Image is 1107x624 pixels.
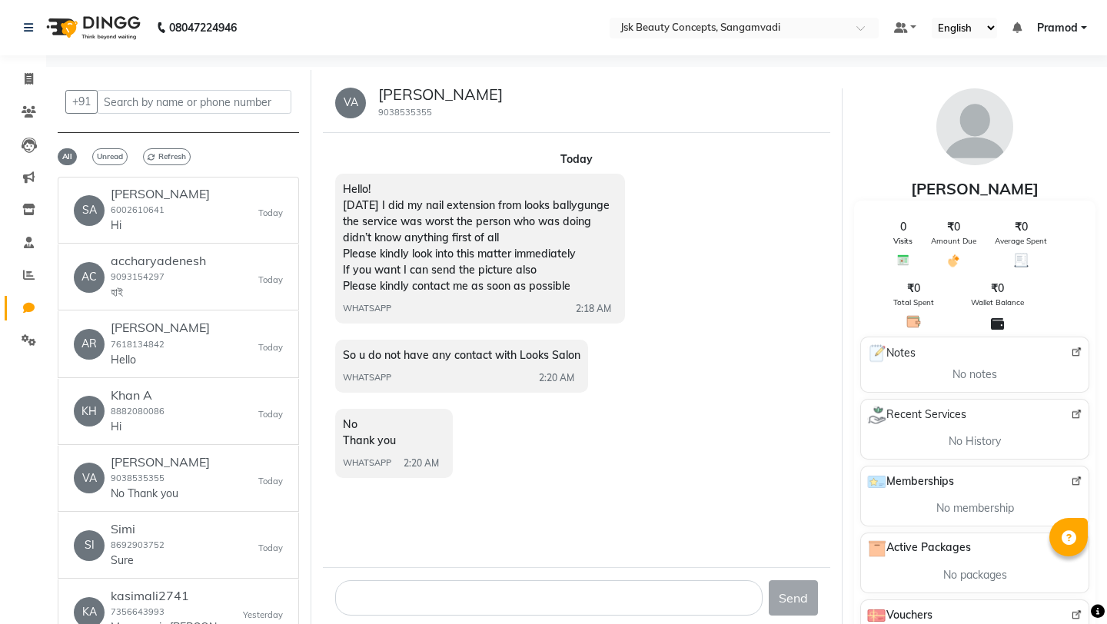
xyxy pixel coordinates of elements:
[952,367,997,383] span: No notes
[258,475,283,488] small: Today
[111,352,210,368] p: Hello
[111,473,165,483] small: 9038535355
[343,417,396,447] span: No Thank you
[111,486,210,502] p: No Thank you
[1042,563,1092,609] iframe: chat widget
[111,419,165,435] p: Hi
[74,262,105,293] div: AC
[111,589,226,603] h6: kasimali2741
[111,284,206,300] p: হাই
[111,606,165,617] small: 7356643993
[404,456,439,470] span: 2:20 AM
[258,341,283,354] small: Today
[111,271,165,282] small: 9093154297
[65,90,98,114] button: +91
[946,253,961,268] img: Amount Due Icon
[258,542,283,555] small: Today
[560,152,593,166] strong: Today
[74,396,105,427] div: KH
[39,6,145,49] img: logo
[111,187,210,201] h6: [PERSON_NAME]
[111,339,165,350] small: 7618134842
[111,254,206,268] h6: accharyadenesh
[943,567,1007,583] span: No packages
[343,182,610,293] span: Hello! [DATE] I did my nail extension from looks ballygunge the service was worst the person who ...
[343,302,391,315] span: WHATSAPP
[947,219,960,235] span: ₹0
[111,406,165,417] small: 8882080086
[74,329,105,360] div: AR
[74,463,105,493] div: VA
[936,88,1013,165] img: avatar
[867,539,971,558] span: Active Packages
[343,456,391,470] span: WHATSAPP
[893,235,913,247] span: Visits
[991,280,1004,297] span: ₹0
[258,408,283,421] small: Today
[907,280,920,297] span: ₹0
[258,274,283,287] small: Today
[258,207,283,220] small: Today
[243,609,283,622] small: Yesterday
[111,217,210,234] p: Hi
[936,500,1014,516] span: No membership
[111,455,210,470] h6: [PERSON_NAME]
[867,473,954,491] span: Memberships
[335,88,366,118] div: VA
[111,388,165,403] h6: Khan A
[1015,219,1028,235] span: ₹0
[111,553,165,569] p: Sure
[900,219,906,235] span: 0
[995,235,1047,247] span: Average Spent
[97,90,291,114] input: Search by name or phone number
[949,433,1001,450] span: No History
[576,302,611,316] span: 2:18 AM
[74,530,105,561] div: SI
[893,297,934,308] span: Total Spent
[92,148,128,165] span: Unread
[111,539,165,550] small: 8692903752
[906,314,921,329] img: Total Spent Icon
[971,297,1024,308] span: Wallet Balance
[111,204,165,215] small: 6002610641
[111,522,165,536] h6: Simi
[343,348,580,362] span: So u do not have any contact with Looks Salon
[1037,20,1078,36] span: Pramod
[854,178,1095,201] div: [PERSON_NAME]
[169,6,237,49] b: 08047224946
[111,320,210,335] h6: [PERSON_NAME]
[931,235,976,247] span: Amount Due
[378,107,432,118] small: 9038535355
[539,371,574,385] span: 2:20 AM
[343,371,391,384] span: WHATSAPP
[58,148,77,165] span: All
[1014,253,1029,267] img: Average Spent Icon
[378,85,503,104] h5: [PERSON_NAME]
[867,344,916,363] span: Notes
[74,195,105,226] div: SA
[867,406,966,424] span: Recent Services
[143,148,191,165] span: Refresh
